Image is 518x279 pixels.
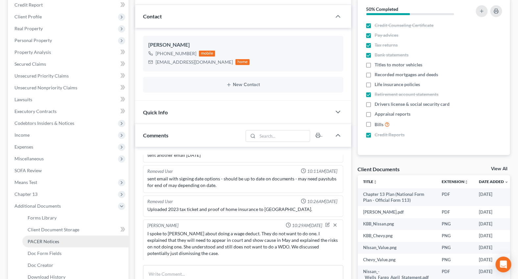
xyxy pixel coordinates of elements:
[258,130,310,142] input: Search...
[148,82,338,87] button: New Contact
[14,49,51,55] span: Property Analysis
[143,132,168,138] span: Comments
[22,259,129,271] a: Doc Creator
[9,94,129,105] a: Lawsuits
[437,230,474,242] td: PNG
[474,188,514,206] td: [DATE]
[358,188,437,206] td: Chapter 13 Plan (National Form Plan - Official Form 113)
[358,230,437,242] td: KBB_Chevy.png
[14,144,33,150] span: Expenses
[375,101,450,107] span: Drivers license & social security card
[474,206,514,218] td: [DATE]
[14,37,52,43] span: Personal Property
[9,82,129,94] a: Unsecured Nonpriority Claims
[22,224,129,236] a: Client Document Storage
[147,206,339,213] div: Uploaded 2023 tax ticket and proof of home insurance to [GEOGRAPHIC_DATA].
[375,131,405,138] span: Credit Reports
[363,179,377,184] a: Titleunfold_more
[156,59,233,65] div: [EMAIL_ADDRESS][DOMAIN_NAME]
[28,215,57,221] span: Forms Library
[375,22,434,29] span: Credit Counseling Certificate
[143,109,168,115] span: Quick Info
[14,26,43,31] span: Real Property
[14,85,77,90] span: Unsecured Nonpriority Claims
[22,236,129,247] a: PACER Notices
[375,71,438,78] span: Recorded mortgages and deeds
[14,73,69,79] span: Unsecured Priority Claims
[14,179,37,185] span: Means Test
[9,105,129,117] a: Executory Contracts
[375,32,399,38] span: Pay advices
[474,218,514,230] td: [DATE]
[9,70,129,82] a: Unsecured Priority Claims
[358,242,437,254] td: NIssan_Value.png
[28,227,79,232] span: Client Document Storage
[437,206,474,218] td: PDF
[28,239,59,244] span: PACER Notices
[147,198,173,205] div: Removed User
[14,132,30,138] span: Income
[14,191,37,197] span: Chapter 13
[143,13,162,19] span: Contact
[474,242,514,254] td: [DATE]
[9,46,129,58] a: Property Analysis
[358,218,437,230] td: KBB_Nissan.png
[14,168,42,173] span: SOFA Review
[156,50,196,57] div: [PHONE_NUMBER]
[14,203,61,209] span: Additional Documents
[465,180,469,184] i: unfold_more
[14,156,44,161] span: Miscellaneous
[437,188,474,206] td: PDF
[373,180,377,184] i: unfold_more
[22,212,129,224] a: Forms Library
[437,242,474,254] td: PNG
[358,254,437,266] td: Chevy_Value.png
[147,222,179,229] div: [PERSON_NAME]
[14,2,43,8] span: Credit Report
[292,222,323,229] span: 10:29AM[DATE]
[358,206,437,218] td: [PERSON_NAME].pdf
[14,61,46,67] span: Secured Claims
[375,42,398,48] span: Tax returns
[375,111,411,117] span: Appraisal reports
[235,59,250,65] div: home
[308,198,338,205] span: 10:26AM[DATE]
[147,175,339,189] div: sent email with signing date options - should be up to date on documents - may need paystubs for ...
[375,61,423,68] span: Titles to motor vehicles
[491,167,507,171] a: View All
[14,108,57,114] span: Executory Contracts
[148,41,338,49] div: [PERSON_NAME]
[147,230,339,257] div: I spoke to [PERSON_NAME] about doing a wage deduct. They do not want to do one. I explained that ...
[9,165,129,176] a: SOFA Review
[308,168,338,174] span: 10:11AM[DATE]
[375,121,384,128] span: Bills
[375,52,409,58] span: Bank statements
[479,179,509,184] a: Date Added expand_more
[375,91,439,98] span: Retirement account statements
[375,81,420,88] span: Life insurance policies
[366,6,399,12] strong: 50% Completed
[358,166,400,173] div: Client Documents
[437,218,474,230] td: PNG
[147,168,173,174] div: Removed User
[442,179,469,184] a: Extensionunfold_more
[474,254,514,266] td: [DATE]
[28,250,62,256] span: Doc Form Fields
[14,97,32,102] span: Lawsuits
[14,14,42,19] span: Client Profile
[22,247,129,259] a: Doc Form Fields
[28,262,53,268] span: Doc Creator
[437,254,474,266] td: PNG
[474,230,514,242] td: [DATE]
[199,51,215,57] div: mobile
[496,257,511,272] div: Open Intercom Messenger
[505,180,509,184] i: expand_more
[9,58,129,70] a: Secured Claims
[14,120,74,126] span: Codebtors Insiders & Notices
